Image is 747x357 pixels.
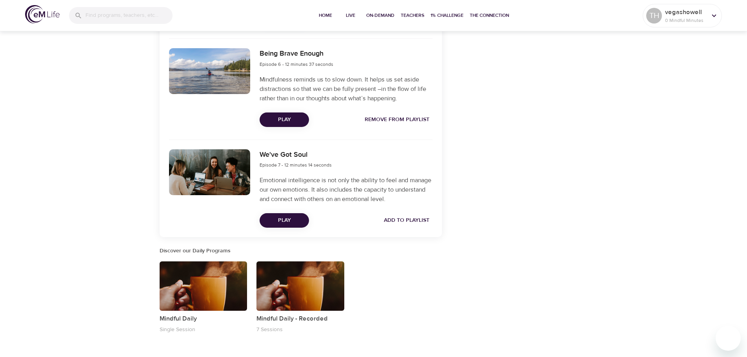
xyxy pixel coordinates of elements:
[646,8,662,24] div: TH
[316,11,335,20] span: Home
[256,326,283,333] p: 7 Sessions
[260,61,333,67] span: Episode 6 - 12 minutes 37 seconds
[341,11,360,20] span: Live
[381,213,433,228] button: Add to Playlist
[85,7,173,24] input: Find programs, teachers, etc...
[260,75,432,103] p: Mindfulness reminds us to slow down. It helps us set aside distractions so that we can be fully p...
[470,11,509,20] span: The Connection
[260,162,332,168] span: Episode 7 - 12 minutes 14 seconds
[260,213,309,228] button: Play
[665,7,707,17] p: vegashowell
[260,149,332,161] h6: We've Got Soul
[260,176,432,204] p: Emotional intelligence is not only the ability to feel and manage our own emotions. It also inclu...
[260,112,309,127] button: Play
[366,11,394,20] span: On-Demand
[256,314,344,323] p: Mindful Daily - Recorded
[25,5,60,24] img: logo
[266,115,303,125] span: Play
[160,326,195,333] p: Single Session
[260,48,333,60] h6: Being Brave Enough
[401,11,424,20] span: Teachers
[160,314,247,323] p: Mindful Daily
[160,246,442,255] h6: Discover our Daily Programs
[665,17,707,24] p: 0 Mindful Minutes
[266,216,303,225] span: Play
[384,216,429,225] span: Add to Playlist
[362,112,433,127] button: Remove from Playlist
[431,11,463,20] span: 1% Challenge
[365,115,429,125] span: Remove from Playlist
[716,326,741,351] iframe: Button to launch messaging window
